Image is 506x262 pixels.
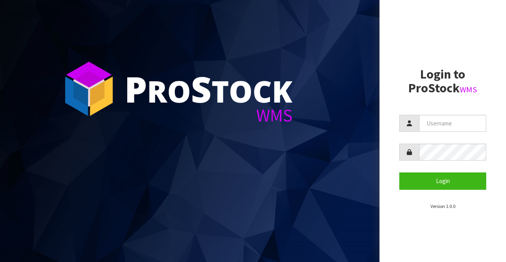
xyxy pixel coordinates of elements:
div: ro tock [125,71,293,107]
img: ProStock Cube [59,59,119,118]
span: S [191,65,211,113]
button: Login [399,172,486,189]
small: Version 1.0.0 [430,203,455,209]
div: WMS [125,107,293,124]
span: P [125,65,147,113]
h2: Login to ProStock [399,67,486,95]
input: Username [419,115,486,132]
small: WMS [460,84,477,95]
